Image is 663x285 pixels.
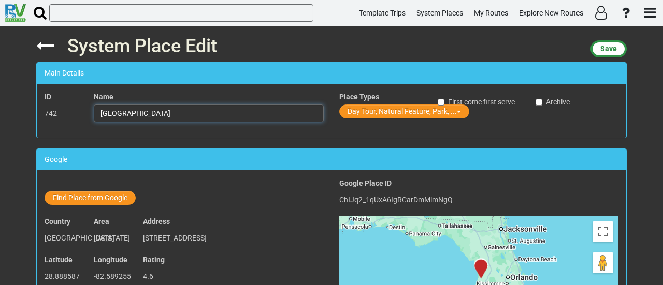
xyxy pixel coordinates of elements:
[339,104,469,118] button: Day Tour, Natural Feature, Park, ...
[45,272,80,280] span: 28.888587
[474,9,508,17] span: My Routes
[536,99,542,106] input: Archive
[143,216,170,227] label: Address
[519,9,583,17] span: Explore New Routes
[37,63,626,84] div: Main Details
[438,99,444,106] input: First come first serve
[469,3,513,23] a: My Routes
[600,44,617,53] span: Save
[412,3,468,23] a: System Places
[37,149,626,170] div: Google
[143,234,207,242] span: [STREET_ADDRESS]
[590,40,627,57] button: Save
[593,252,613,273] button: Drag Pegman onto the map to open Street View
[143,272,153,280] span: 4.6
[45,234,114,242] span: [GEOGRAPHIC_DATA]
[94,234,130,242] span: [US_STATE]
[94,216,109,227] label: Area
[536,97,570,107] label: Archive
[94,92,113,102] label: Name
[45,191,136,205] button: Find Place from Google
[94,272,131,280] span: -82.589255
[94,254,127,265] label: Longitude
[45,92,51,102] label: ID
[339,178,392,188] label: Google Place ID
[143,254,165,265] label: Rating
[359,9,406,17] span: Template Trips
[339,92,379,102] label: Place Types
[339,196,453,204] span: ChIJq2_1qUxA6IgRCarDmMlmNgQ
[514,3,588,23] a: Explore New Routes
[354,3,410,23] a: Template Trips
[5,4,26,22] img: RvPlanetLogo.png
[438,97,515,107] label: First come first serve
[45,104,78,122] p: 742
[45,216,70,227] label: Country
[416,9,463,17] span: System Places
[593,221,613,242] button: Toggle fullscreen view
[45,254,73,265] label: Latitude
[67,35,217,57] span: System Place Edit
